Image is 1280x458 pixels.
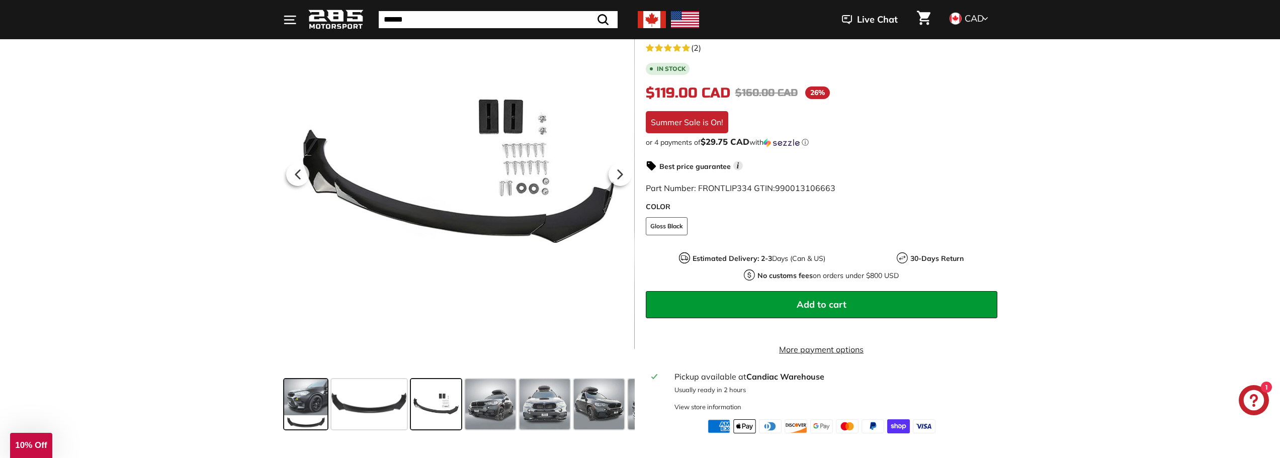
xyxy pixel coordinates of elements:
span: 26% [805,86,830,99]
img: master [836,419,859,433]
a: Cart [911,3,936,37]
img: visa [913,419,935,433]
span: i [733,161,743,170]
div: Summer Sale is On! [646,111,728,133]
strong: Best price guarantee [659,162,731,171]
label: COLOR [646,202,997,212]
span: $160.00 CAD [735,86,798,99]
div: or 4 payments of with [646,137,997,147]
strong: Candiac Warehouse [746,372,824,382]
span: 990013106663 [775,183,835,193]
a: 5.0 rating (2 votes) [646,41,997,54]
span: $29.75 CAD [701,136,749,147]
a: More payment options [646,343,997,355]
img: american_express [708,419,730,433]
div: Pickup available at [674,371,991,383]
img: diners_club [759,419,782,433]
span: (2) [691,42,701,54]
span: $119.00 CAD [646,84,730,102]
img: Sezzle [763,138,800,147]
strong: No customs fees [757,271,813,280]
img: paypal [862,419,884,433]
div: 10% Off [10,433,52,458]
img: shopify_pay [887,419,910,433]
input: Search [379,11,618,28]
span: CAD [965,13,984,24]
div: View store information [674,402,741,412]
span: Add to cart [797,299,846,310]
img: google_pay [810,419,833,433]
button: Live Chat [829,7,911,32]
img: discover [785,419,807,433]
div: or 4 payments of$29.75 CADwithSezzle Click to learn more about Sezzle [646,137,997,147]
inbox-online-store-chat: Shopify online store chat [1236,385,1272,418]
button: Add to cart [646,291,997,318]
strong: 30-Days Return [910,254,964,263]
p: Days (Can & US) [693,253,825,264]
strong: Estimated Delivery: 2-3 [693,254,772,263]
p: Usually ready in 2 hours [674,385,991,395]
img: apple_pay [733,419,756,433]
b: In stock [657,66,686,72]
span: Part Number: FRONTLIP334 GTIN: [646,183,835,193]
img: Logo_285_Motorsport_areodynamics_components [308,8,364,32]
span: Live Chat [857,13,898,26]
span: 10% Off [15,440,47,450]
p: on orders under $800 USD [757,270,899,281]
